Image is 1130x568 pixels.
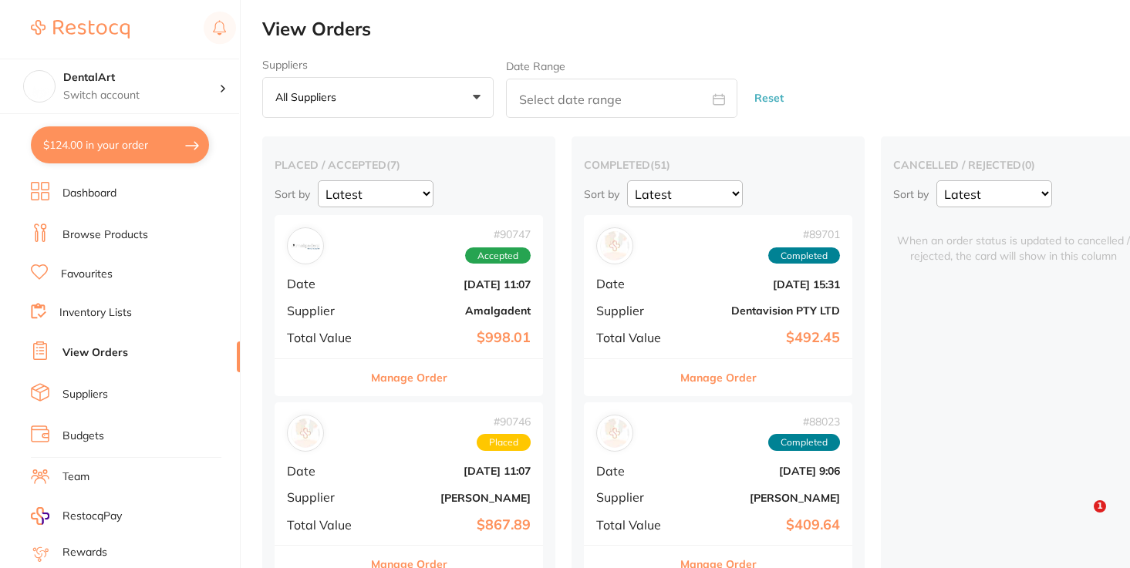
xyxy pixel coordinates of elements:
[584,158,852,172] h2: completed ( 51 )
[275,158,543,172] h2: placed / accepted ( 7 )
[596,331,673,344] span: Total Value
[62,429,104,444] a: Budgets
[596,304,673,318] span: Supplier
[768,228,840,240] span: # 89701
[63,70,219,86] h4: DentalArt
[506,60,565,72] label: Date Range
[31,20,130,39] img: Restocq Logo
[596,464,673,478] span: Date
[62,227,148,243] a: Browse Products
[376,304,531,317] b: Amalgadent
[62,387,108,402] a: Suppliers
[768,247,840,264] span: Completed
[600,418,629,448] img: Adam Dental
[61,267,113,282] a: Favourites
[680,359,757,396] button: Manage Order
[287,518,364,532] span: Total Value
[596,277,673,291] span: Date
[275,187,310,201] p: Sort by
[287,304,364,318] span: Supplier
[768,434,840,451] span: Completed
[371,359,447,396] button: Manage Order
[376,492,531,504] b: [PERSON_NAME]
[596,518,673,532] span: Total Value
[465,247,531,264] span: Accepted
[262,59,494,71] label: Suppliers
[31,126,209,163] button: $124.00 in your order
[62,545,107,560] a: Rewards
[62,345,128,361] a: View Orders
[686,517,840,533] b: $409.64
[893,187,929,201] p: Sort by
[262,18,1130,40] h2: View Orders
[31,12,130,47] a: Restocq Logo
[287,277,364,291] span: Date
[31,507,49,525] img: RestocqPay
[1094,500,1106,513] span: 1
[686,304,840,317] b: Dentavision PTY LTD
[477,434,531,451] span: Placed
[262,77,494,119] button: All suppliers
[287,490,364,504] span: Supplier
[376,517,531,533] b: $867.89
[287,331,364,344] span: Total Value
[62,186,116,201] a: Dashboard
[686,278,840,291] b: [DATE] 15:31
[506,79,737,118] input: Select date range
[768,415,840,428] span: # 88023
[596,490,673,504] span: Supplier
[275,90,342,104] p: All suppliers
[686,330,840,346] b: $492.45
[376,465,531,477] b: [DATE] 11:07
[62,509,122,524] span: RestocqPay
[291,418,320,448] img: Henry Schein Halas
[376,278,531,291] b: [DATE] 11:07
[376,330,531,346] b: $998.01
[24,71,55,102] img: DentalArt
[31,507,122,525] a: RestocqPay
[63,88,219,103] p: Switch account
[287,464,364,478] span: Date
[584,187,619,201] p: Sort by
[275,215,543,396] div: Amalgadent#90747AcceptedDate[DATE] 11:07SupplierAmalgadentTotal Value$998.01Manage Order
[59,305,132,321] a: Inventory Lists
[686,492,840,504] b: [PERSON_NAME]
[686,465,840,477] b: [DATE] 9:06
[750,78,788,119] button: Reset
[477,415,531,428] span: # 90746
[1062,500,1099,537] iframe: Intercom live chat
[291,231,320,260] img: Amalgadent
[465,228,531,240] span: # 90747
[600,231,629,260] img: Dentavision PTY LTD
[62,469,89,485] a: Team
